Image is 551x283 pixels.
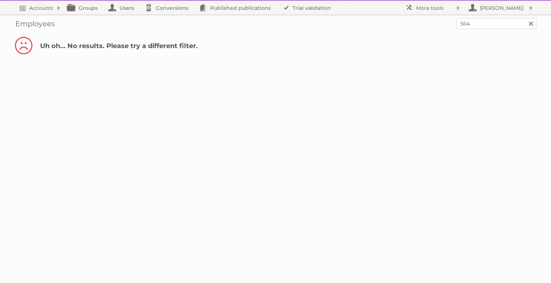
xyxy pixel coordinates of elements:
h2: More tools [416,4,453,12]
a: [PERSON_NAME] [464,1,536,15]
a: Trial validation [278,1,338,15]
h2: Accounts [29,4,53,12]
a: More tools [402,1,464,15]
a: Conversions [141,1,196,15]
a: Groups [64,1,105,15]
a: Published publications [196,1,278,15]
h2: [PERSON_NAME] [478,4,525,12]
a: Accounts [15,1,64,15]
a: Users [105,1,141,15]
h2: Uh oh... No results. Please try a different filter. [15,36,536,58]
